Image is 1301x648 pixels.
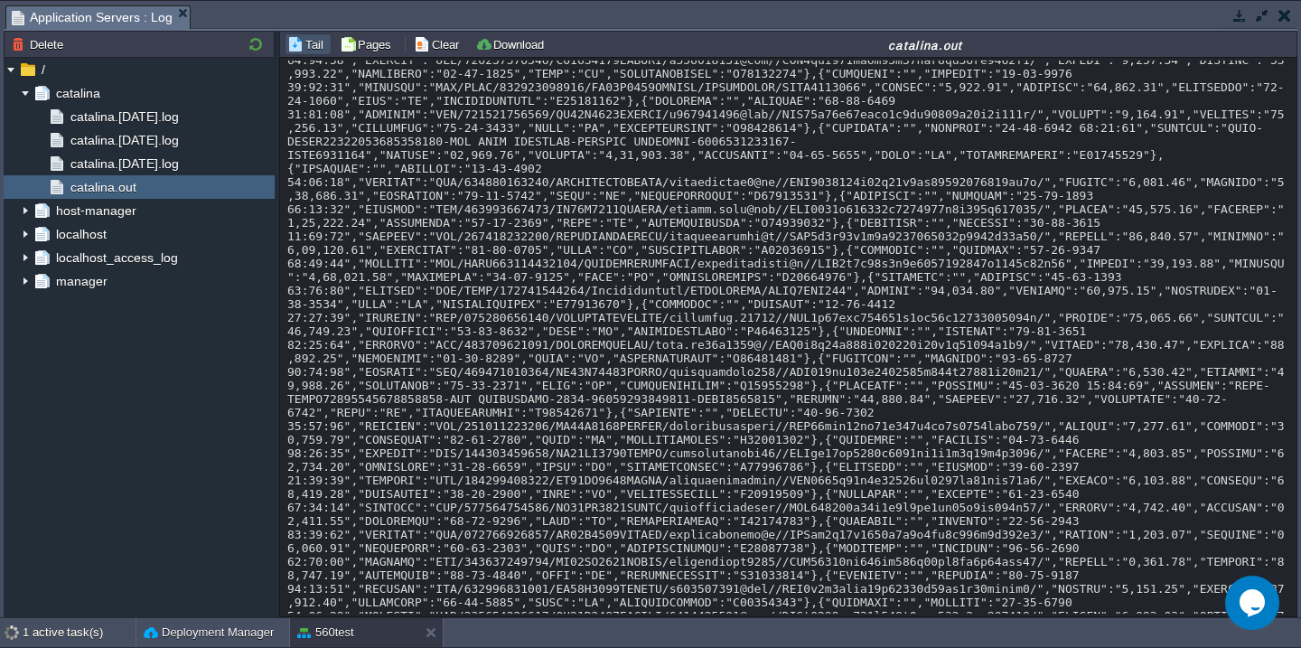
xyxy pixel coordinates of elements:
[52,249,181,266] a: localhost_access_log
[144,624,274,642] button: Deployment Manager
[23,618,136,647] div: 1 active task(s)
[340,36,397,52] button: Pages
[52,202,139,219] a: host-manager
[38,61,48,78] a: /
[12,6,173,29] span: Application Servers : Log
[414,36,464,52] button: Clear
[52,85,103,101] a: catalina
[287,36,329,52] button: Tail
[475,36,549,52] button: Download
[557,37,1295,52] div: catalina.out
[67,155,182,172] a: catalina.[DATE].log
[67,132,182,148] a: catalina.[DATE].log
[297,624,354,642] button: 560test
[67,179,139,195] a: catalina.out
[67,108,182,125] a: catalina.[DATE].log
[12,36,69,52] button: Delete
[1225,576,1283,630] iframe: chat widget
[52,273,110,289] a: manager
[52,226,109,242] a: localhost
